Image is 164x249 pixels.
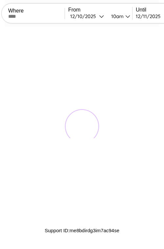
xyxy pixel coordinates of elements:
label: Where [8,8,65,14]
div: 12 / 10 / 2025 [70,13,99,19]
p: Support ID: me8bdirdg3im7ac94se [45,226,119,235]
label: From [68,7,132,13]
div: 12 / 11 / 2025 [136,13,164,19]
button: 12/10/2025 [68,13,106,20]
div: 10am [108,13,125,19]
button: 10am [106,13,132,20]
